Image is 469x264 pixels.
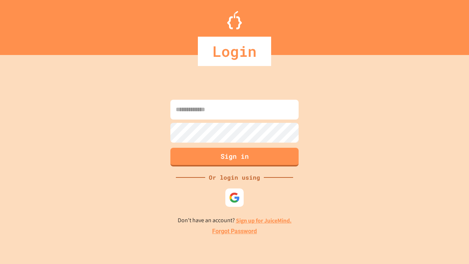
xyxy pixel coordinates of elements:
[178,216,292,225] p: Don't have an account?
[198,37,271,66] div: Login
[227,11,242,29] img: Logo.svg
[229,192,240,203] img: google-icon.svg
[205,173,264,182] div: Or login using
[236,217,292,224] a: Sign up for JuiceMind.
[212,227,257,236] a: Forgot Password
[170,148,299,166] button: Sign in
